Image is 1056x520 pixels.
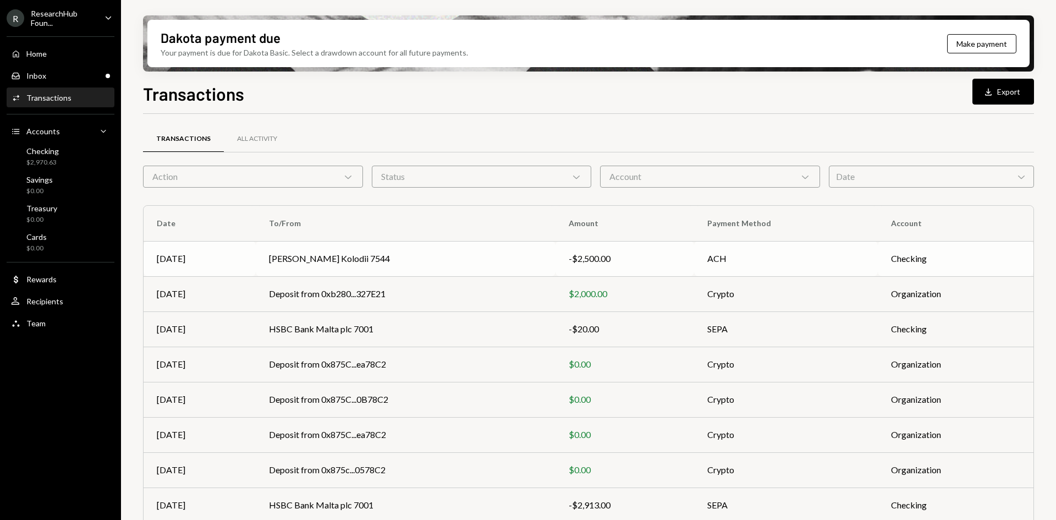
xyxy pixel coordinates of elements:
[224,125,290,153] a: All Activity
[694,276,878,311] td: Crypto
[157,499,243,512] div: [DATE]
[7,121,114,141] a: Accounts
[26,158,59,167] div: $2,970.63
[26,215,57,225] div: $0.00
[694,347,878,382] td: Crypto
[555,206,694,241] th: Amount
[143,166,363,188] div: Action
[256,417,555,452] td: Deposit from 0x875C...ea78C2
[694,311,878,347] td: SEPA
[157,358,243,371] div: [DATE]
[7,65,114,85] a: Inbox
[878,276,1033,311] td: Organization
[829,166,1034,188] div: Date
[569,428,681,441] div: $0.00
[7,229,114,255] a: Cards$0.00
[144,206,256,241] th: Date
[256,311,555,347] td: HSBC Bank Malta plc 7001
[878,241,1033,276] td: Checking
[7,143,114,169] a: Checking$2,970.63
[157,463,243,477] div: [DATE]
[878,347,1033,382] td: Organization
[26,275,57,284] div: Rewards
[7,269,114,289] a: Rewards
[878,311,1033,347] td: Checking
[694,206,878,241] th: Payment Method
[878,452,1033,488] td: Organization
[569,252,681,265] div: -$2,500.00
[569,322,681,336] div: -$20.00
[26,204,57,213] div: Treasury
[878,206,1033,241] th: Account
[7,291,114,311] a: Recipients
[878,382,1033,417] td: Organization
[256,382,555,417] td: Deposit from 0x875C...0B78C2
[256,452,555,488] td: Deposit from 0x875c...0578C2
[7,313,114,333] a: Team
[972,79,1034,105] button: Export
[569,463,681,477] div: $0.00
[26,175,53,184] div: Savings
[256,206,555,241] th: To/From
[7,43,114,63] a: Home
[26,71,46,80] div: Inbox
[569,287,681,300] div: $2,000.00
[161,47,468,58] div: Your payment is due for Dakota Basic. Select a drawdown account for all future payments.
[161,29,280,47] div: Dakota payment due
[694,452,878,488] td: Crypto
[157,287,243,300] div: [DATE]
[569,393,681,406] div: $0.00
[7,9,24,27] div: R
[7,87,114,107] a: Transactions
[26,319,46,328] div: Team
[157,428,243,441] div: [DATE]
[569,358,681,371] div: $0.00
[31,9,96,28] div: ResearchHub Foun...
[694,382,878,417] td: Crypto
[26,93,71,102] div: Transactions
[878,417,1033,452] td: Organization
[157,322,243,336] div: [DATE]
[694,241,878,276] td: ACH
[26,146,59,156] div: Checking
[143,83,244,105] h1: Transactions
[156,134,211,144] div: Transactions
[26,187,53,196] div: $0.00
[256,241,555,276] td: [PERSON_NAME] Kolodii 7544
[372,166,592,188] div: Status
[26,127,60,136] div: Accounts
[26,49,47,58] div: Home
[157,252,243,265] div: [DATE]
[600,166,820,188] div: Account
[694,417,878,452] td: Crypto
[26,244,47,253] div: $0.00
[26,297,63,306] div: Recipients
[157,393,243,406] div: [DATE]
[7,200,114,227] a: Treasury$0.00
[256,276,555,311] td: Deposit from 0xb280...327E21
[7,172,114,198] a: Savings$0.00
[947,34,1016,53] button: Make payment
[256,347,555,382] td: Deposit from 0x875C...ea78C2
[237,134,277,144] div: All Activity
[26,232,47,242] div: Cards
[569,499,681,512] div: -$2,913.00
[143,125,224,153] a: Transactions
